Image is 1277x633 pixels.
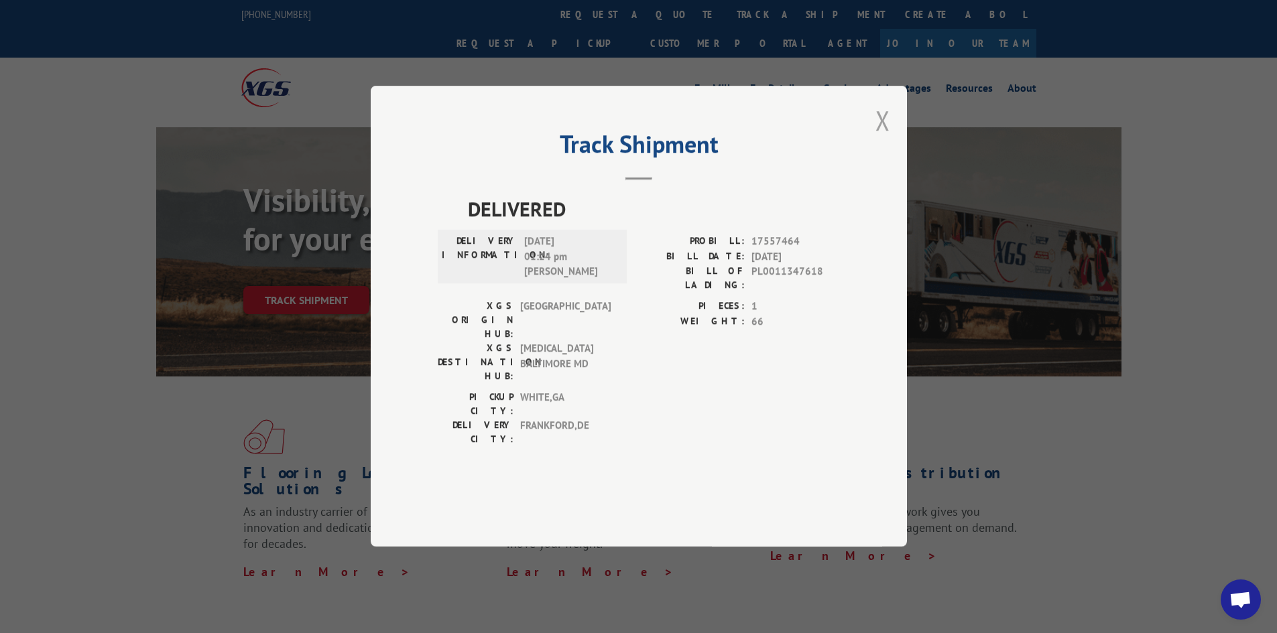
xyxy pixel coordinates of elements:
[639,249,745,265] label: BILL DATE:
[438,342,513,384] label: XGS DESTINATION HUB:
[524,234,615,280] span: [DATE] 01:24 pm [PERSON_NAME]
[751,299,840,315] span: 1
[751,249,840,265] span: [DATE]
[438,299,513,342] label: XGS ORIGIN HUB:
[751,314,840,330] span: 66
[442,234,518,280] label: DELIVERY INFORMATION:
[438,419,513,447] label: DELIVERY CITY:
[875,102,890,138] button: Close modal
[751,265,840,293] span: PL0011347618
[438,391,513,419] label: PICKUP CITY:
[520,391,611,419] span: WHITE , GA
[520,342,611,384] span: [MEDICAL_DATA] BALTIMORE MD
[438,135,840,160] h2: Track Shipment
[639,314,745,330] label: WEIGHT:
[520,419,611,447] span: FRANKFORD , DE
[1221,579,1261,620] div: Open chat
[639,234,745,250] label: PROBILL:
[468,194,840,224] span: DELIVERED
[520,299,611,342] span: [GEOGRAPHIC_DATA]
[639,265,745,293] label: BILL OF LADING:
[751,234,840,250] span: 17557464
[639,299,745,315] label: PIECES:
